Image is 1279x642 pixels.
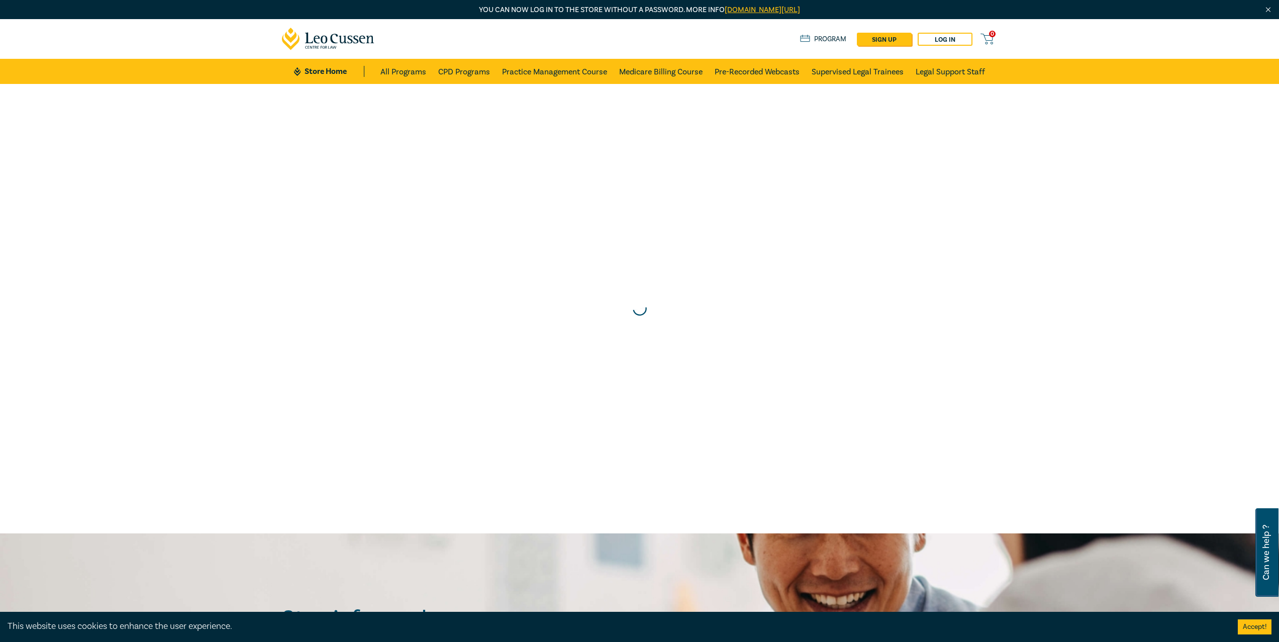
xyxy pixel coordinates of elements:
[619,59,703,84] a: Medicare Billing Course
[715,59,800,84] a: Pre-Recorded Webcasts
[916,59,985,84] a: Legal Support Staff
[725,5,800,15] a: [DOMAIN_NAME][URL]
[502,59,607,84] a: Practice Management Course
[282,5,998,16] p: You can now log in to the store without a password. More info
[857,33,912,46] a: sign up
[282,606,519,632] h2: Stay informed.
[918,33,972,46] a: Log in
[812,59,904,84] a: Supervised Legal Trainees
[989,31,996,37] span: 0
[8,620,1223,633] div: This website uses cookies to enhance the user experience.
[1238,619,1271,634] button: Accept cookies
[438,59,490,84] a: CPD Programs
[1264,6,1272,14] img: Close
[800,34,847,45] a: Program
[1261,514,1271,591] span: Can we help ?
[294,66,364,77] a: Store Home
[380,59,426,84] a: All Programs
